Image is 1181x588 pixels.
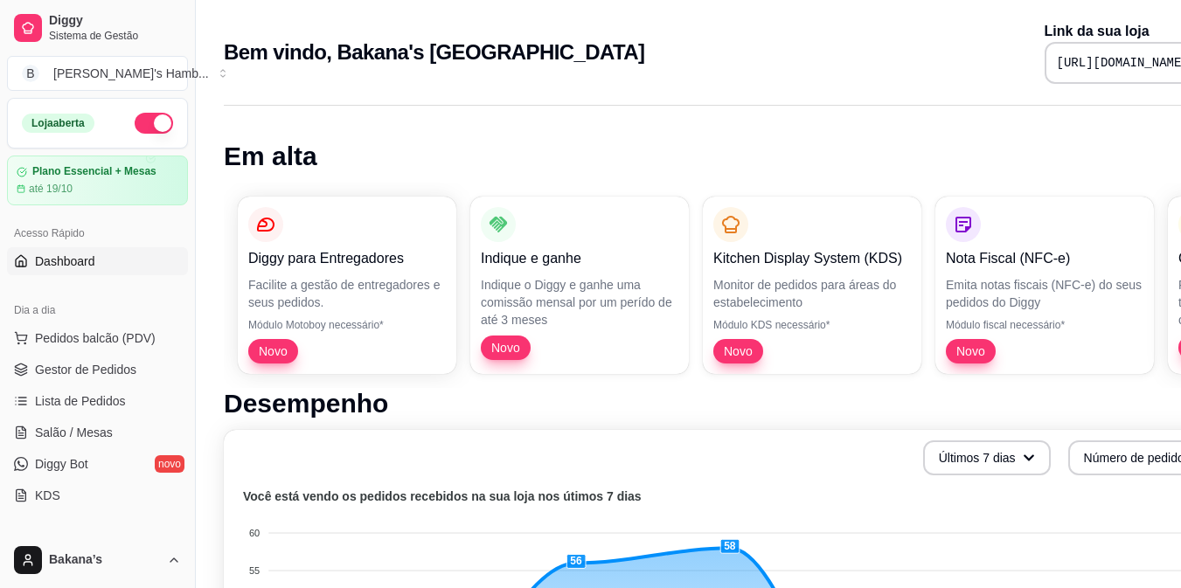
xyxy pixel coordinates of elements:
button: Últimos 7 dias [923,440,1051,475]
button: Diggy para EntregadoresFacilite a gestão de entregadores e seus pedidos.Módulo Motoboy necessário... [238,197,456,374]
span: Novo [717,342,760,360]
a: KDS [7,481,188,509]
p: Monitor de pedidos para áreas do estabelecimento [713,276,911,311]
div: [PERSON_NAME]'s Hamb ... [53,65,209,82]
h2: Bem vindo, Bakana's [GEOGRAPHIC_DATA] [224,38,644,66]
text: Você está vendo os pedidos recebidos na sua loja nos útimos 7 dias [243,489,642,503]
span: KDS [35,487,60,504]
button: Bakana’s [7,539,188,581]
span: Dashboard [35,252,95,270]
p: Módulo Motoboy necessário* [248,318,446,332]
a: Salão / Mesas [7,419,188,446]
span: Bakana’s [49,552,160,568]
a: Dashboard [7,247,188,275]
div: Catálogo [7,530,188,558]
span: Sistema de Gestão [49,29,181,43]
a: DiggySistema de Gestão [7,7,188,49]
button: Indique e ganheIndique o Diggy e ganhe uma comissão mensal por um perído de até 3 mesesNovo [470,197,689,374]
span: Novo [484,339,527,356]
p: Indique e ganhe [481,248,678,269]
span: Gestor de Pedidos [35,361,136,378]
a: Lista de Pedidos [7,387,188,415]
p: Indique o Diggy e ganhe uma comissão mensal por um perído de até 3 meses [481,276,678,329]
button: Nota Fiscal (NFC-e)Emita notas fiscais (NFC-e) do seus pedidos do DiggyMódulo fiscal necessário*Novo [935,197,1154,374]
p: Facilite a gestão de entregadores e seus pedidos. [248,276,446,311]
a: Plano Essencial + Mesasaté 19/10 [7,156,188,205]
div: Acesso Rápido [7,219,188,247]
a: Gestor de Pedidos [7,356,188,384]
span: Pedidos balcão (PDV) [35,329,156,347]
button: Select a team [7,56,188,91]
p: Módulo KDS necessário* [713,318,911,332]
span: Lista de Pedidos [35,392,126,410]
span: Novo [252,342,295,360]
span: Diggy Bot [35,455,88,473]
button: Pedidos balcão (PDV) [7,324,188,352]
a: Diggy Botnovo [7,450,188,478]
span: Novo [949,342,992,360]
tspan: 55 [249,565,260,576]
article: Plano Essencial + Mesas [32,165,156,178]
article: até 19/10 [29,182,73,196]
span: B [22,65,39,82]
p: Nota Fiscal (NFC-e) [946,248,1143,269]
button: Kitchen Display System (KDS)Monitor de pedidos para áreas do estabelecimentoMódulo KDS necessário... [703,197,921,374]
span: Diggy [49,13,181,29]
span: Salão / Mesas [35,424,113,441]
p: Módulo fiscal necessário* [946,318,1143,332]
button: Alterar Status [135,113,173,134]
tspan: 60 [249,528,260,538]
p: Diggy para Entregadores [248,248,446,269]
p: Kitchen Display System (KDS) [713,248,911,269]
div: Loja aberta [22,114,94,133]
div: Dia a dia [7,296,188,324]
p: Emita notas fiscais (NFC-e) do seus pedidos do Diggy [946,276,1143,311]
